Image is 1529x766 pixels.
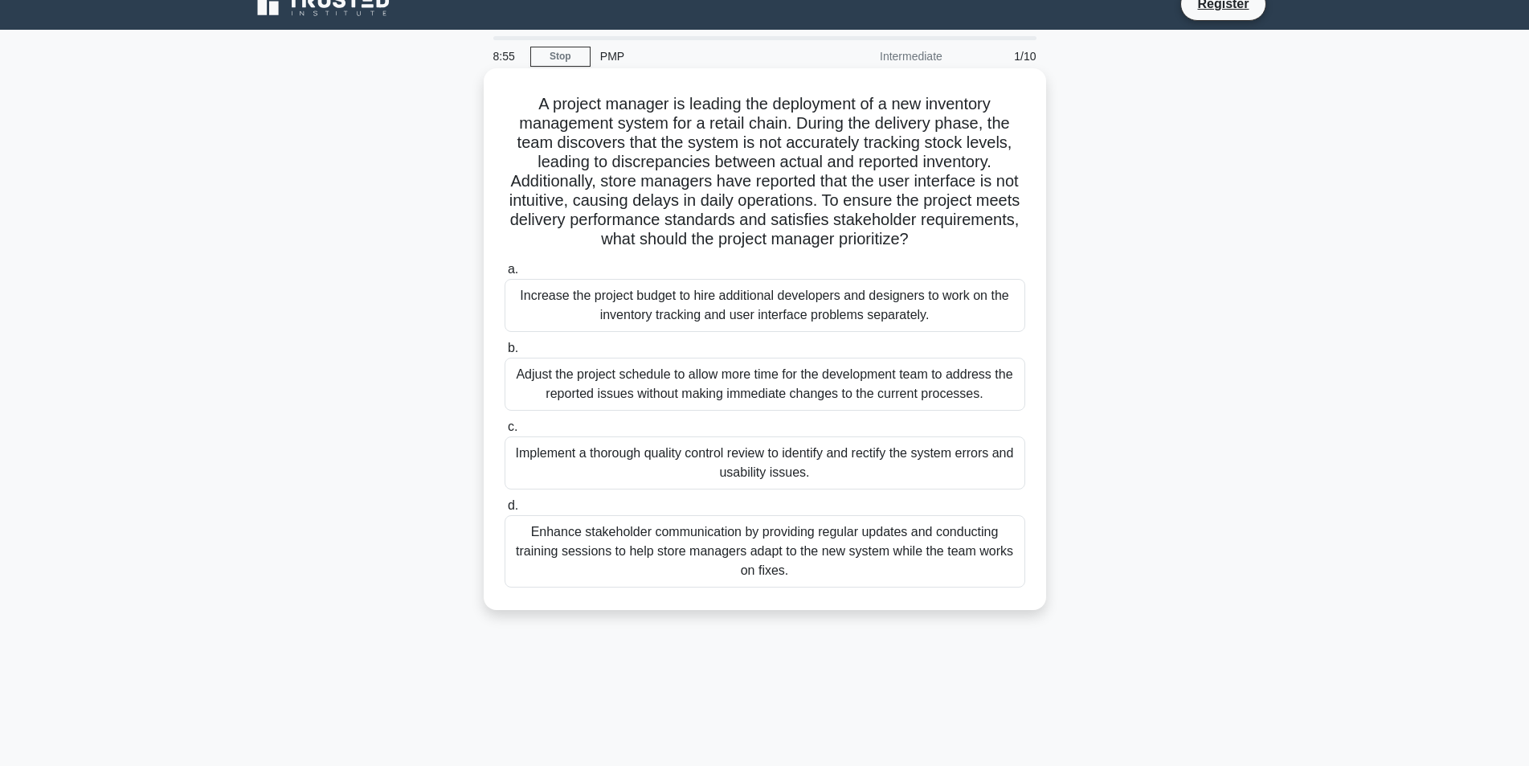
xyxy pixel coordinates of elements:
a: Stop [530,47,591,67]
div: 8:55 [484,40,530,72]
div: Enhance stakeholder communication by providing regular updates and conducting training sessions t... [505,515,1025,588]
div: Adjust the project schedule to allow more time for the development team to address the reported i... [505,358,1025,411]
span: d. [508,498,518,512]
span: a. [508,262,518,276]
span: b. [508,341,518,354]
div: Increase the project budget to hire additional developers and designers to work on the inventory ... [505,279,1025,332]
h5: A project manager is leading the deployment of a new inventory management system for a retail cha... [503,94,1027,250]
div: PMP [591,40,812,72]
div: Intermediate [812,40,952,72]
div: 1/10 [952,40,1046,72]
span: c. [508,420,517,433]
div: Implement a thorough quality control review to identify and rectify the system errors and usabili... [505,436,1025,490]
